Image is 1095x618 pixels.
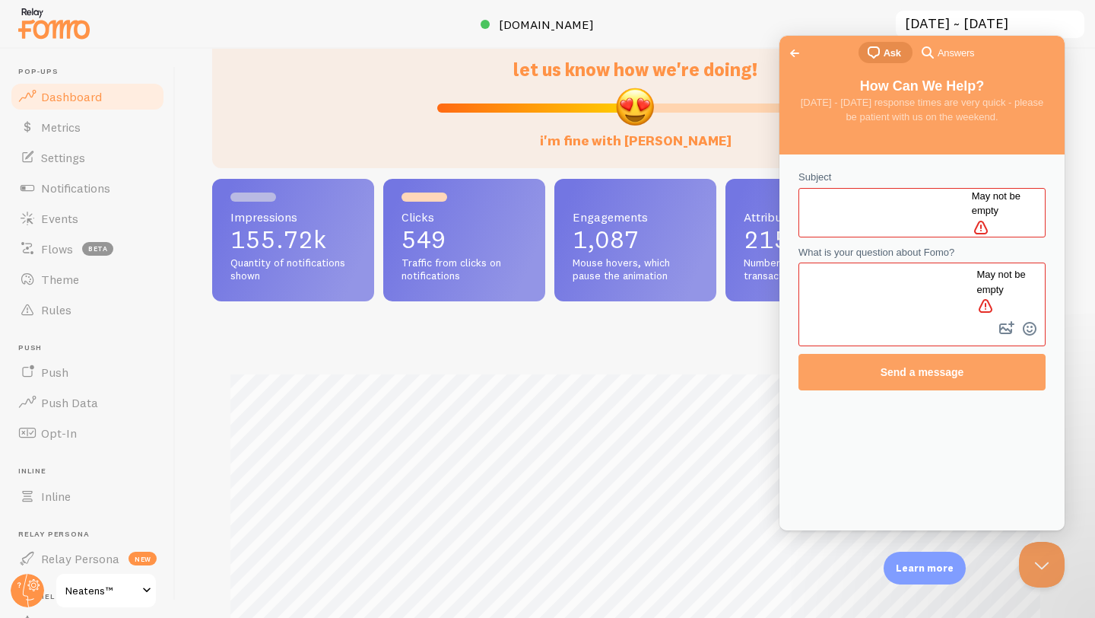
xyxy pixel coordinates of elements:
span: How Can We Help? [81,43,205,58]
span: Opt-In [41,425,77,441]
span: Dashboard [41,89,102,104]
form: Contact form [19,134,266,355]
span: let us know how we're doing! [513,58,757,81]
span: Send a message [101,330,185,342]
span: Theme [41,272,79,287]
iframe: Help Scout Beacon - Close [1019,542,1065,588]
a: Events [9,203,166,234]
span: chat-square [85,8,103,26]
span: Push [18,343,166,353]
span: Metrics [41,119,81,135]
a: Notifications [9,173,166,203]
span: Answers [158,10,195,25]
span: Settings [41,150,85,165]
span: Push [41,365,68,380]
span: Events [41,211,78,226]
span: [DATE] - [DATE] response times are very quick - please be patient with us on the weekend. [21,61,265,88]
a: Opt-In [9,418,166,448]
span: Number of attributed transactions [744,256,869,283]
button: Send a message [19,318,266,355]
span: beta [82,242,113,256]
a: Push [9,357,166,387]
a: Rules [9,295,166,325]
p: 155.72k [230,228,356,252]
a: Inline [9,481,166,511]
span: Rules [41,302,71,317]
a: Dashboard [9,81,166,112]
span: Notifications [41,180,110,196]
img: emoji.png [614,86,655,127]
span: Relay Persona [41,551,119,566]
span: Inline [41,489,71,504]
span: Subject [19,135,52,147]
a: Neatens™ [55,572,157,609]
span: Engagements [573,211,698,223]
span: Quantity of notifications shown [230,256,356,283]
span: Ask [104,10,122,25]
a: Flows beta [9,234,166,264]
span: Impressions [230,211,356,223]
p: 549 [401,228,527,252]
a: Relay Persona new [9,543,166,574]
button: Emoji Picker [239,281,262,305]
p: 1,087 [573,228,698,252]
span: Pop-ups [18,67,166,77]
span: search-medium [139,7,157,25]
p: Learn more [896,561,954,575]
span: Push Data [41,395,98,410]
span: Neatens™ [65,581,138,600]
span: Attributions [744,211,869,223]
textarea: What is your question about Fomo? [21,228,223,282]
span: Flows [41,241,73,256]
iframe: Help Scout Beacon - Live Chat, Contact Form, and Knowledge Base [779,36,1065,530]
span: What is your question about Fomo? [19,211,175,222]
span: Mouse hovers, which pause the animation [573,256,698,283]
p: 215 [744,228,869,252]
div: Learn more [884,552,966,585]
button: Attach a file [216,281,239,305]
span: May not be empty [197,233,246,260]
span: Go back [6,8,24,27]
a: Settings [9,142,166,173]
span: Inline [18,467,166,476]
span: May not be empty [192,154,241,181]
a: Metrics [9,112,166,142]
span: new [129,552,157,565]
label: i'm fine with [PERSON_NAME] [540,117,732,150]
span: Relay Persona [18,530,166,540]
img: fomo-relay-logo-orange.svg [16,4,92,43]
span: Clicks [401,211,527,223]
a: Push Data [9,387,166,418]
a: Theme [9,264,166,295]
span: Traffic from clicks on notifications [401,256,527,283]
